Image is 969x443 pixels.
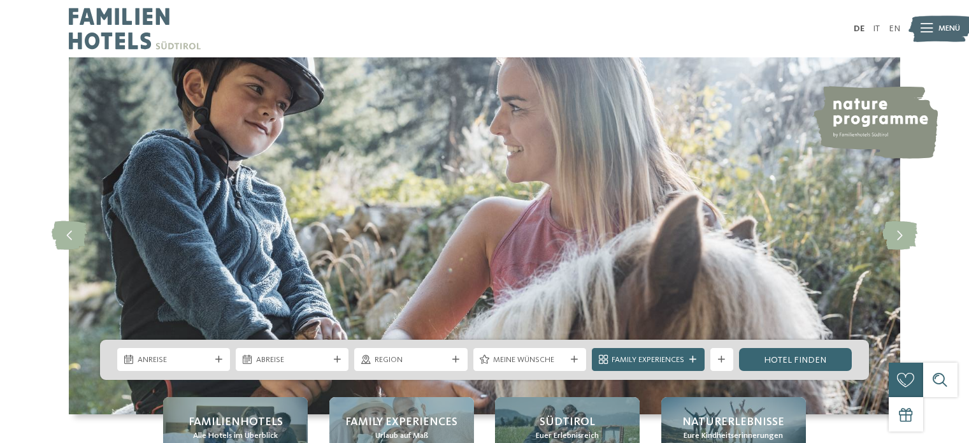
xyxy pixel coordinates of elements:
img: nature programme by Familienhotels Südtirol [812,86,938,159]
span: Meine Wünsche [493,354,566,366]
span: Menü [938,23,960,34]
span: Abreise [256,354,329,366]
span: Family Experiences [612,354,684,366]
span: Naturerlebnisse [682,414,784,430]
span: Urlaub auf Maß [375,430,428,442]
a: Hotel finden [739,348,852,371]
a: EN [889,24,900,33]
span: Anreise [138,354,210,366]
span: Eure Kindheitserinnerungen [684,430,783,442]
span: Family Experiences [345,414,457,430]
img: Familienhotels Südtirol: The happy family places [69,57,900,414]
span: Region [375,354,447,366]
span: Südtirol [540,414,595,430]
a: IT [873,24,880,33]
span: Euer Erlebnisreich [536,430,599,442]
span: Alle Hotels im Überblick [193,430,278,442]
a: DE [854,24,865,33]
span: Familienhotels [189,414,283,430]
